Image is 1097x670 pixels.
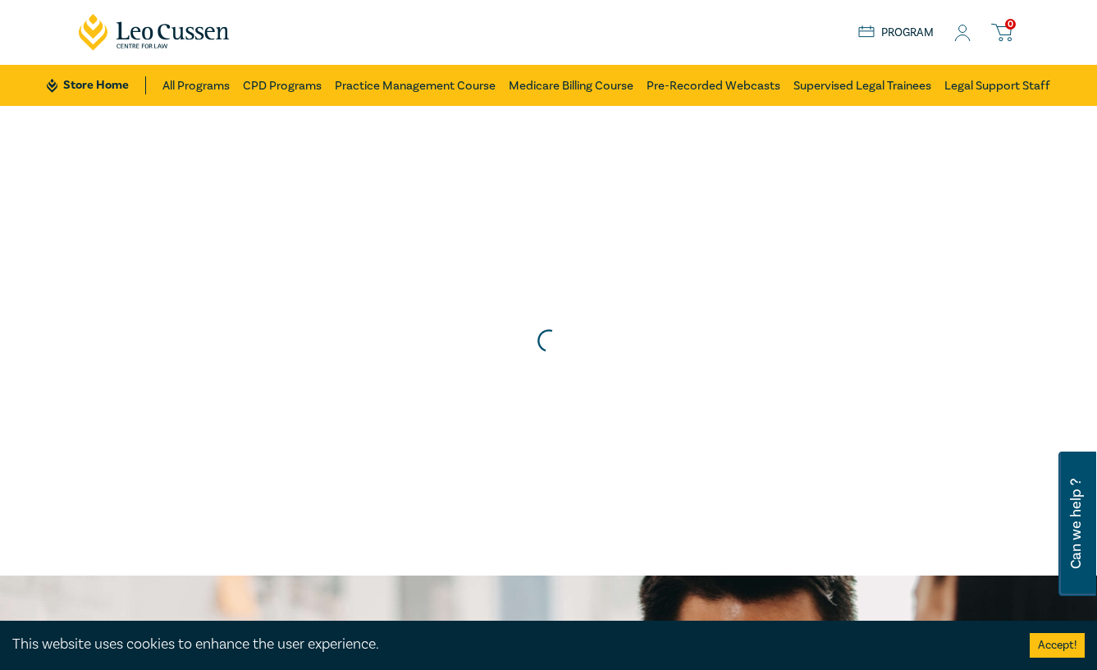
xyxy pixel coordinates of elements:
[1005,19,1016,30] span: 0
[335,65,496,106] a: Practice Management Course
[858,24,935,42] a: Program
[509,65,633,106] a: Medicare Billing Course
[647,65,780,106] a: Pre-Recorded Webcasts
[944,65,1050,106] a: Legal Support Staff
[793,65,931,106] a: Supervised Legal Trainees
[162,65,230,106] a: All Programs
[1030,633,1085,658] button: Accept cookies
[1068,461,1084,586] span: Can we help ?
[243,65,322,106] a: CPD Programs
[12,634,1005,655] div: This website uses cookies to enhance the user experience.
[47,76,146,94] a: Store Home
